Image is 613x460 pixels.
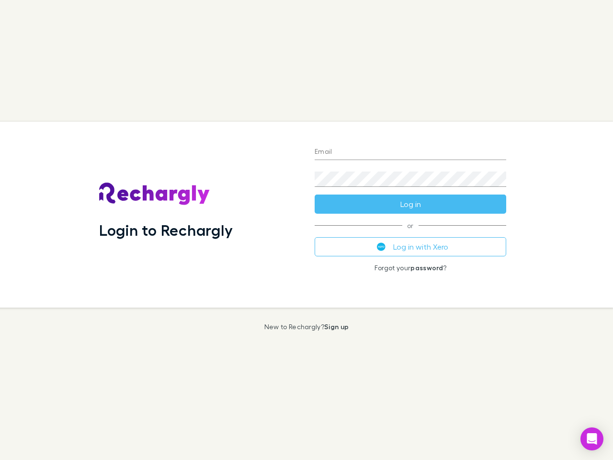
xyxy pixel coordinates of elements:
img: Xero's logo [377,242,386,251]
p: New to Rechargly? [264,323,349,331]
p: Forgot your ? [315,264,506,272]
span: or [315,225,506,226]
button: Log in [315,195,506,214]
img: Rechargly's Logo [99,183,210,206]
button: Log in with Xero [315,237,506,256]
div: Open Intercom Messenger [580,427,603,450]
a: Sign up [324,322,349,331]
h1: Login to Rechargly [99,221,233,239]
a: password [410,264,443,272]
